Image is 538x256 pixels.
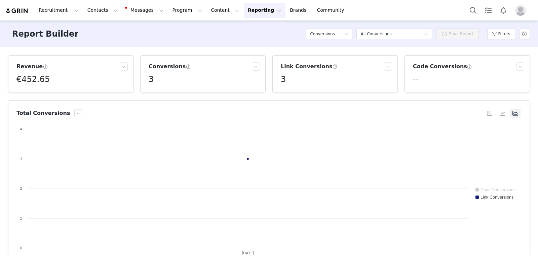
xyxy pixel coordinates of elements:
img: placeholder-profile.jpg [515,5,526,16]
h3: Revenue [16,62,48,71]
h3: Code Conversions [413,62,472,71]
button: Contacts [83,3,122,18]
i: icon: down [344,32,348,37]
text: [DATE] [242,251,254,255]
h5: 3 [281,73,286,85]
a: Tasks [481,3,496,18]
text: 4 [20,127,22,131]
img: grin logo [5,8,29,14]
i: icon: down [424,32,428,37]
h3: Report Builder [12,28,78,40]
a: Community [313,3,351,18]
text: 0 [20,246,22,250]
h3: Conversions [149,62,191,71]
h5: €452.65 [16,73,50,85]
text: Code Conversions [481,187,515,192]
button: Recruitment [35,3,83,18]
button: Filters [487,29,515,39]
button: Program [168,3,206,18]
text: 2 [20,186,22,191]
button: Search [466,3,481,18]
button: Profile [511,5,533,16]
button: Reporting [244,3,285,18]
button: Notifications [496,3,511,18]
h5: Conversions [310,29,335,39]
h3: Link Conversions [281,62,338,71]
button: Save Report [436,29,479,39]
button: Messages [122,3,168,18]
text: Link Conversions [481,195,513,200]
a: Brands [286,3,312,18]
h5: 3 [149,73,154,85]
text: 1 [20,216,22,221]
button: Content [207,3,243,18]
h3: Total Conversions [16,109,70,117]
div: All Conversions [360,29,391,39]
text: 3 [20,157,22,161]
h5: -- [413,73,419,85]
